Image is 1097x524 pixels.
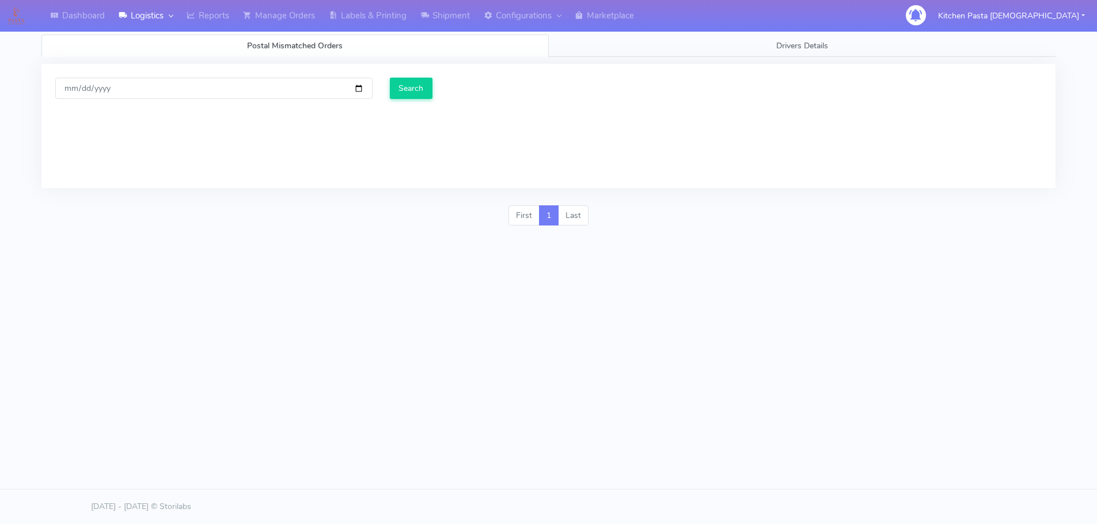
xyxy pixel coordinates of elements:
[929,4,1094,28] button: Kitchen Pasta [DEMOGRAPHIC_DATA]
[776,40,828,51] span: Drivers Details
[41,35,1056,57] ul: Tabs
[390,78,432,99] input: Search
[247,40,343,51] span: Postal Mismatched Orders
[539,205,559,226] a: 1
